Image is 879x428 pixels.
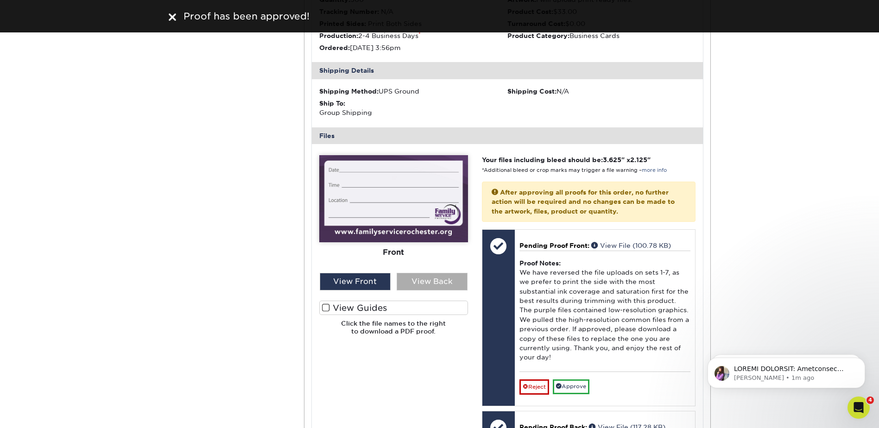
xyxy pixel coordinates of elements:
span: Pending Proof Front: [519,242,589,249]
div: Front [319,242,468,263]
strong: Proof Notes: [519,259,561,267]
li: 2-4 Business Days [319,31,507,40]
div: Files [312,127,703,144]
a: Reject [519,379,549,394]
span: 2.125 [630,156,647,164]
strong: Product Category: [507,32,569,39]
div: Group Shipping [319,99,507,118]
div: N/A [507,87,696,96]
div: View Front [320,273,391,290]
span: Proof has been approved! [183,11,310,22]
strong: Production: [319,32,358,39]
small: *Additional bleed or crop marks may trigger a file warning – [482,167,667,173]
div: View Back [397,273,468,290]
iframe: Intercom live chat [847,397,870,419]
div: Shipping Details [312,62,703,79]
h6: Click the file names to the right to download a PDF proof. [319,320,468,342]
strong: Ship To: [319,100,345,107]
div: We have reversed the file uploads on sets 1-7, as we prefer to print the side with the most subst... [519,251,690,372]
strong: Your files including bleed should be: " x " [482,156,651,164]
strong: After approving all proofs for this order, no further action will be required and no changes can ... [492,189,675,215]
strong: Shipping Cost: [507,88,556,95]
span: 3.625 [603,156,621,164]
iframe: Intercom notifications message [694,338,879,403]
a: Approve [553,379,589,394]
strong: Ordered: [319,44,350,51]
strong: Shipping Method: [319,88,379,95]
div: UPS Ground [319,87,507,96]
a: View File (100.78 KB) [591,242,671,249]
label: View Guides [319,301,468,315]
li: Business Cards [507,31,696,40]
span: 4 [866,397,874,404]
li: [DATE] 3:56pm [319,43,507,52]
img: close [169,13,176,21]
a: more info [642,167,667,173]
